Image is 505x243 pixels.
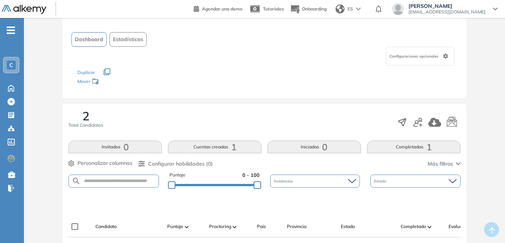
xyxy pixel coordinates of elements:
img: [missing "en.ARROW_ALT" translation] [233,226,236,228]
span: Evaluación [449,223,471,230]
div: Incidencias [270,175,360,188]
span: Duplicar [77,70,95,75]
span: Puntaje [169,172,186,179]
button: Invitados0 [68,141,162,153]
img: [missing "en.ARROW_ALT" translation] [185,226,189,228]
span: Configurar habilidades (0) [148,160,213,168]
button: Onboarding [290,1,327,17]
span: Estado [341,223,355,230]
span: Dashboard [75,36,103,43]
span: Estadísticas [113,36,143,43]
button: Personalizar columnas [68,159,132,167]
span: Configuraciones opcionales [389,53,440,59]
span: Puntaje [167,223,183,230]
div: Mover [77,75,152,89]
span: Completado [401,223,426,230]
span: [PERSON_NAME] [408,3,486,9]
button: Completadas1 [367,141,460,153]
button: Iniciadas0 [267,141,361,153]
span: Total Candidatos [68,122,103,129]
span: Candidato [95,223,117,230]
span: C [9,62,13,68]
button: Más filtros [428,160,460,168]
img: world [336,4,345,13]
span: 0 - 100 [242,172,260,179]
span: Provincia [287,223,306,230]
a: Agendar una demo [194,4,242,13]
span: Estado [374,178,388,184]
span: Personalizar columnas [77,159,132,167]
img: [missing "en.ARROW_ALT" translation] [428,226,431,228]
div: Configuraciones opcionales [386,47,454,65]
img: Logo [1,5,46,14]
span: Tutoriales [263,6,284,12]
span: Agendar una demo [202,6,242,12]
span: 2 [82,110,89,122]
span: ES [348,6,353,12]
span: Onboarding [302,6,327,12]
span: Proctoring [209,223,231,230]
span: [EMAIL_ADDRESS][DOMAIN_NAME] [408,9,486,15]
span: Más filtros [428,160,453,168]
div: Estado [370,175,460,188]
i: - [7,30,15,31]
button: Estadísticas [110,32,147,47]
span: País [257,223,266,230]
button: Configurar habilidades (0) [138,160,213,168]
img: arrow [356,7,361,10]
span: Incidencias [274,178,294,184]
button: Cuentas creadas1 [168,141,261,153]
button: Dashboard [71,32,107,47]
img: SEARCH_ALT [72,176,81,186]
